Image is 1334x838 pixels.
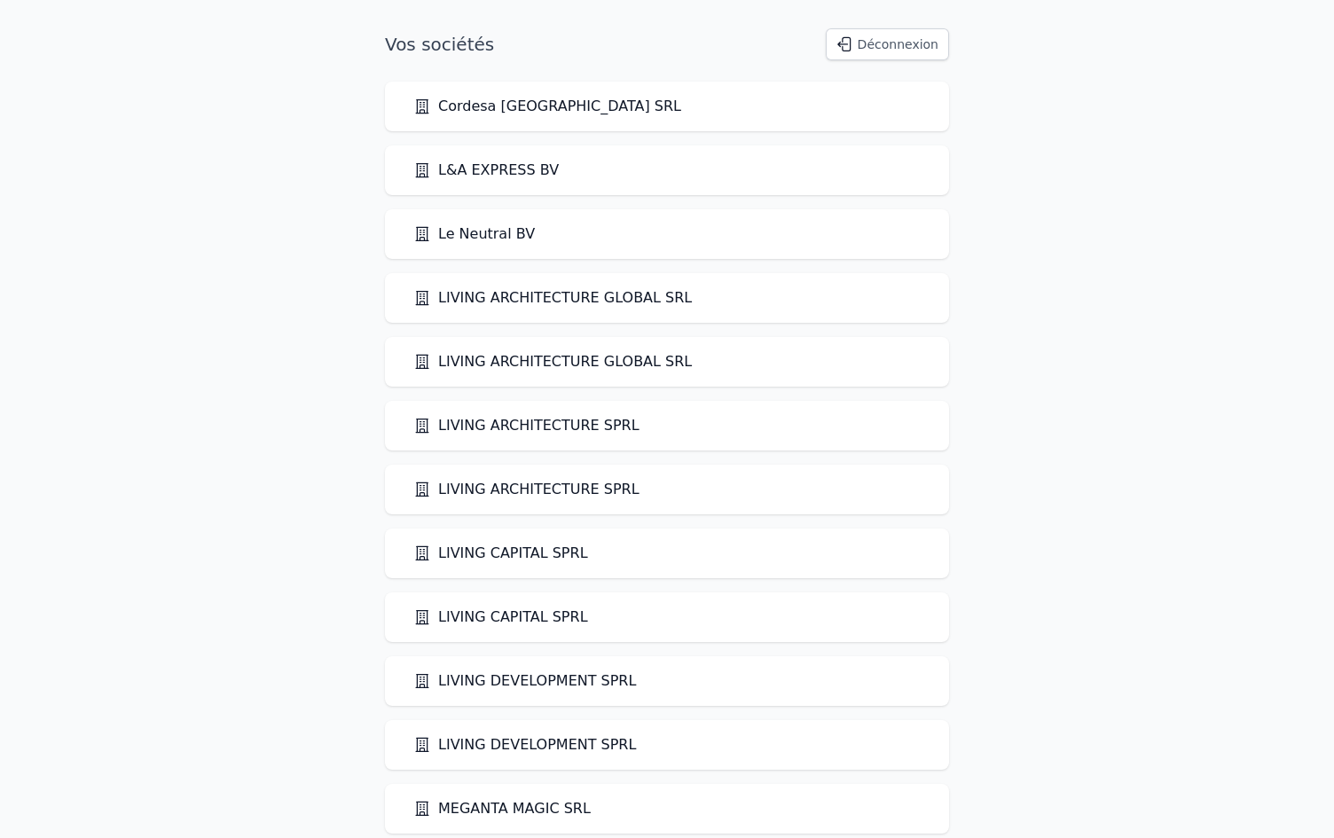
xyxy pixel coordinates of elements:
a: LIVING ARCHITECTURE SPRL [413,415,640,436]
a: LIVING CAPITAL SPRL [413,543,588,564]
a: Le Neutral BV [413,223,535,245]
a: LIVING ARCHITECTURE GLOBAL SRL [413,287,692,309]
h1: Vos sociétés [385,32,494,57]
button: Déconnexion [826,28,949,60]
a: LIVING DEVELOPMENT SPRL [413,734,636,756]
a: LIVING ARCHITECTURE GLOBAL SRL [413,351,692,372]
a: LIVING ARCHITECTURE SPRL [413,479,640,500]
a: LIVING CAPITAL SPRL [413,607,588,628]
a: MEGANTA MAGIC SRL [413,798,591,819]
a: LIVING DEVELOPMENT SPRL [413,670,636,692]
a: Cordesa [GEOGRAPHIC_DATA] SRL [413,96,681,117]
a: L&A EXPRESS BV [413,160,559,181]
